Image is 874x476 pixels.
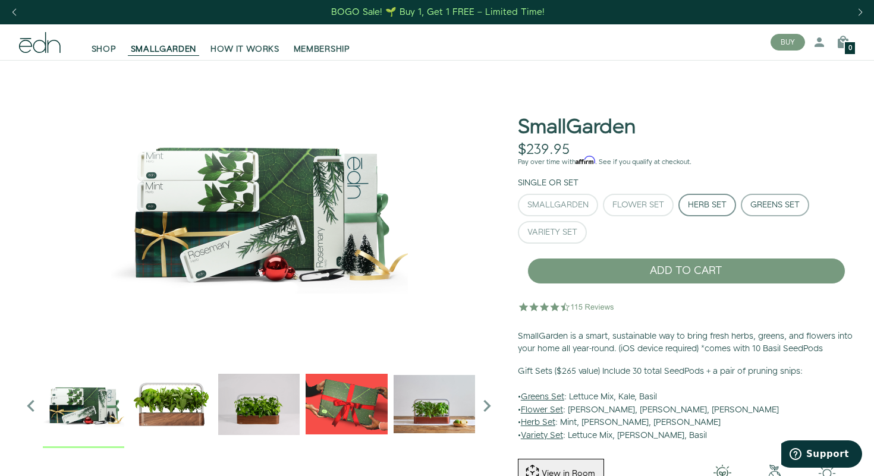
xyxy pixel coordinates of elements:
div: 3 / 6 [306,363,387,447]
iframe: Opens a widget where you can find more information [781,440,862,470]
img: EMAILS_-_Holiday_21_PT1_28_9986b34a-7908-4121-b1c1-9595d1e43abe_1024x.png [306,363,387,445]
img: Official-EDN-SMALLGARDEN-HERB-HERO-SLV-2000px_1024x.png [130,363,212,445]
a: SHOP [84,29,124,55]
p: SmallGarden is a smart, sustainable way to bring fresh herbs, greens, and flowers into your home ... [518,330,855,356]
div: 2 / 6 [218,363,300,447]
button: ADD TO CART [527,258,845,284]
div: 1 / 6 [130,363,212,447]
u: Herb Set [521,417,555,428]
span: 0 [848,45,852,52]
button: BUY [771,34,805,51]
i: Previous slide [19,394,43,418]
span: Affirm [576,156,595,165]
div: Greens Set [750,201,800,209]
h1: SmallGarden [518,116,636,138]
b: Gift Sets ($265 value) Include 30 total SeedPods + a pair of pruning snips: [518,365,803,377]
span: HOW IT WORKS [210,43,279,55]
div: Variety Set [527,228,577,237]
a: BOGO Sale! 🌱 Buy 1, Get 1 FREE – Limited Time! [331,3,546,21]
img: edn-holiday-value-herbs-1-square_1000x.png [19,60,499,357]
p: • : Lettuce Mix, Kale, Basil • : [PERSON_NAME], [PERSON_NAME], [PERSON_NAME] • : Mint, [PERSON_NA... [518,365,855,443]
i: Next slide [475,394,499,418]
div: Herb Set [688,201,727,209]
img: edn-smallgarden-mixed-herbs-table-product-2000px_1024x.jpg [394,363,475,445]
label: Single or Set [518,177,579,189]
a: MEMBERSHIP [287,29,357,55]
div: 4 / 6 [394,363,475,447]
a: SMALLGARDEN [124,29,204,55]
div: BOGO Sale! 🌱 Buy 1, Get 1 FREE – Limited Time! [331,6,545,18]
div: SmallGarden [527,201,589,209]
img: 4.5 star rating [518,295,616,319]
img: edn-trim-basil.2021-09-07_14_55_24_1024x.gif [218,363,300,445]
span: MEMBERSHIP [294,43,350,55]
button: Variety Set [518,221,587,244]
u: Flower Set [521,404,563,416]
p: Pay over time with . See if you qualify at checkout. [518,157,855,168]
button: SmallGarden [518,194,598,216]
u: Greens Set [521,391,564,403]
span: SMALLGARDEN [131,43,197,55]
button: Flower Set [603,194,674,216]
img: edn-holiday-value-herbs-1-square_1000x.png [43,363,124,445]
button: Greens Set [741,194,809,216]
div: Flower Set [612,201,664,209]
button: Herb Set [678,194,736,216]
span: SHOP [92,43,117,55]
u: Variety Set [521,430,563,442]
div: $239.95 [518,141,570,159]
a: HOW IT WORKS [203,29,286,55]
